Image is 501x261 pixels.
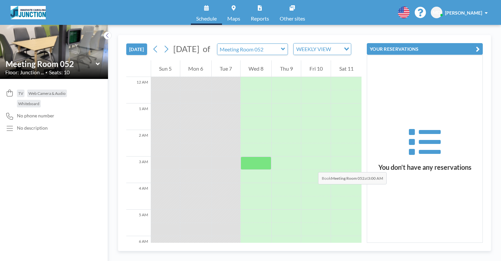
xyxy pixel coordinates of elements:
[367,43,483,55] button: YOUR RESERVATIONS
[333,45,340,53] input: Search for option
[433,10,440,16] span: MD
[294,43,351,55] div: Search for option
[126,43,147,55] button: [DATE]
[126,183,151,210] div: 4 AM
[331,176,364,181] b: Meeting Room 052
[126,77,151,103] div: 12 AM
[272,60,301,77] div: Thu 9
[331,60,362,77] div: Sat 11
[126,210,151,236] div: 5 AM
[251,16,269,21] span: Reports
[203,44,210,54] span: of
[28,91,66,96] span: Web Camera & Audio
[151,60,180,77] div: Sun 5
[45,70,47,75] span: •
[11,6,46,19] img: organization-logo
[49,69,70,76] span: Seats: 10
[17,113,54,119] span: No phone number
[173,44,199,54] span: [DATE]
[126,130,151,157] div: 2 AM
[301,60,331,77] div: Fri 10
[227,16,240,21] span: Maps
[241,60,272,77] div: Wed 8
[196,16,217,21] span: Schedule
[180,60,211,77] div: Mon 6
[212,60,240,77] div: Tue 7
[6,59,96,69] input: Meeting Room 052
[295,45,332,53] span: WEEKLY VIEW
[126,157,151,183] div: 3 AM
[126,103,151,130] div: 1 AM
[5,69,44,76] span: Floor: Junction ...
[17,125,48,131] div: No description
[217,44,281,55] input: Meeting Room 052
[318,172,387,184] span: Book at
[18,101,39,106] span: Whiteboard
[280,16,305,21] span: Other sites
[18,91,23,96] span: TV
[445,10,482,16] span: [PERSON_NAME]
[368,176,383,181] b: 3:00 AM
[367,163,482,171] h3: You don’t have any reservations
